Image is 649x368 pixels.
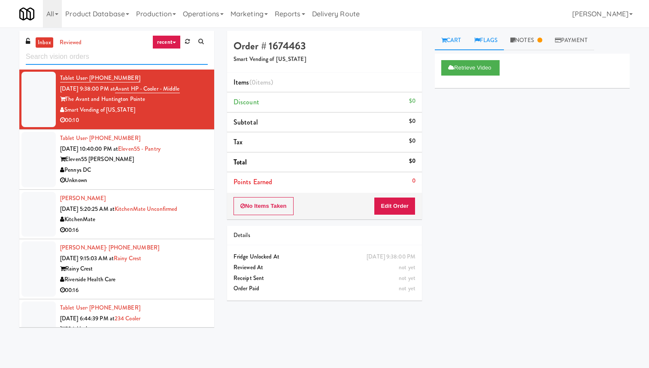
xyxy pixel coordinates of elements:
[19,299,214,359] li: Tablet User· [PHONE_NUMBER][DATE] 6:44:39 PM at234 Cooler234 Market[US_STATE] Micro Markets00:05
[234,230,415,241] div: Details
[19,6,34,21] img: Micromart
[118,145,161,153] a: Eleven55 - Pantry
[60,205,115,213] span: [DATE] 5:20:25 AM at
[412,176,415,186] div: 0
[60,324,208,335] div: 234 Market
[399,263,415,271] span: not yet
[468,31,504,50] a: Flags
[435,31,468,50] a: Cart
[60,214,208,225] div: KitchenMate
[60,145,118,153] span: [DATE] 10:40:00 PM at
[114,254,141,262] a: Rainy Crest
[374,197,415,215] button: Edit Order
[234,157,247,167] span: Total
[19,70,214,130] li: Tablet User· [PHONE_NUMBER][DATE] 9:38:00 PM atAvant HP - Cooler - MiddleThe Avant and Huntington...
[115,205,177,213] a: KitchenMate Unconfirmed
[234,77,273,87] span: Items
[36,37,53,48] a: inbox
[60,165,208,176] div: Pennys DC
[409,156,415,167] div: $0
[60,154,208,165] div: Eleven55 [PERSON_NAME]
[409,116,415,127] div: $0
[60,175,208,186] div: Unknown
[409,136,415,146] div: $0
[234,117,258,127] span: Subtotal
[60,304,140,312] a: Tablet User· [PHONE_NUMBER]
[60,115,208,126] div: 00:10
[234,97,259,107] span: Discount
[60,74,140,82] a: Tablet User· [PHONE_NUMBER]
[60,243,159,252] a: [PERSON_NAME]· [PHONE_NUMBER]
[234,40,415,52] h4: Order # 1674463
[60,194,106,202] a: [PERSON_NAME]
[367,252,415,262] div: [DATE] 9:38:00 PM
[234,137,243,147] span: Tax
[60,254,114,262] span: [DATE] 9:15:03 AM at
[19,239,214,299] li: [PERSON_NAME]· [PHONE_NUMBER][DATE] 9:15:03 AM atRainy CrestRainy CrestRiverside Health Care00:16
[504,31,549,50] a: Notes
[60,274,208,285] div: Riverside Health Care
[441,60,500,76] button: Retrieve Video
[87,304,140,312] span: · [PHONE_NUMBER]
[60,105,208,116] div: Smart Vending of [US_STATE]
[60,285,208,296] div: 00:16
[26,49,208,65] input: Search vision orders
[409,96,415,106] div: $0
[58,37,84,48] a: reviewed
[234,252,415,262] div: Fridge Unlocked At
[60,134,140,142] a: Tablet User· [PHONE_NUMBER]
[234,177,272,187] span: Points Earned
[115,314,140,322] a: 234 Cooler
[549,31,594,50] a: Payment
[234,283,415,294] div: Order Paid
[87,134,140,142] span: · [PHONE_NUMBER]
[19,190,214,239] li: [PERSON_NAME][DATE] 5:20:25 AM atKitchenMate UnconfirmedKitchenMate00:16
[106,243,159,252] span: · [PHONE_NUMBER]
[60,94,208,105] div: The Avant and Huntington Pointe
[399,284,415,292] span: not yet
[256,77,271,87] ng-pluralize: items
[234,262,415,273] div: Reviewed At
[60,314,115,322] span: [DATE] 6:44:39 PM at
[60,225,208,236] div: 00:16
[87,74,140,82] span: · [PHONE_NUMBER]
[249,77,273,87] span: (0 )
[234,197,294,215] button: No Items Taken
[234,56,415,63] h5: Smart Vending of [US_STATE]
[152,35,181,49] a: recent
[399,274,415,282] span: not yet
[234,273,415,284] div: Receipt Sent
[19,130,214,190] li: Tablet User· [PHONE_NUMBER][DATE] 10:40:00 PM atEleven55 - PantryEleven55 [PERSON_NAME]Pennys DCU...
[115,85,180,93] a: Avant HP - Cooler - Middle
[60,85,115,93] span: [DATE] 9:38:00 PM at
[60,264,208,274] div: Rainy Crest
